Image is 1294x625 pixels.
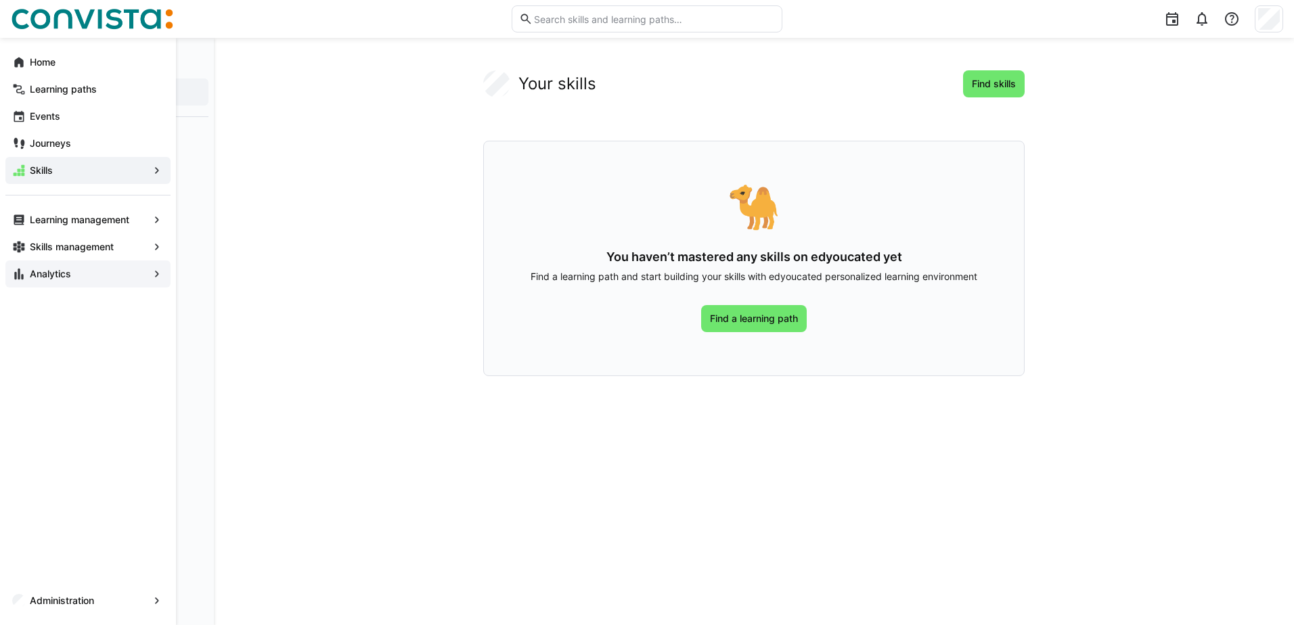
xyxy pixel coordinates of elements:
[708,312,800,325] span: Find a learning path
[518,74,596,94] h2: Your skills
[527,250,981,264] h3: You haven’t mastered any skills on edyoucated yet
[527,185,981,228] div: 🐪
[701,305,807,332] a: Find a learning path
[533,13,775,25] input: Search skills and learning paths…
[970,77,1018,91] span: Find skills
[963,70,1025,97] button: Find skills
[527,270,981,283] p: Find a learning path and start building your skills with edyoucated personalized learning environ...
